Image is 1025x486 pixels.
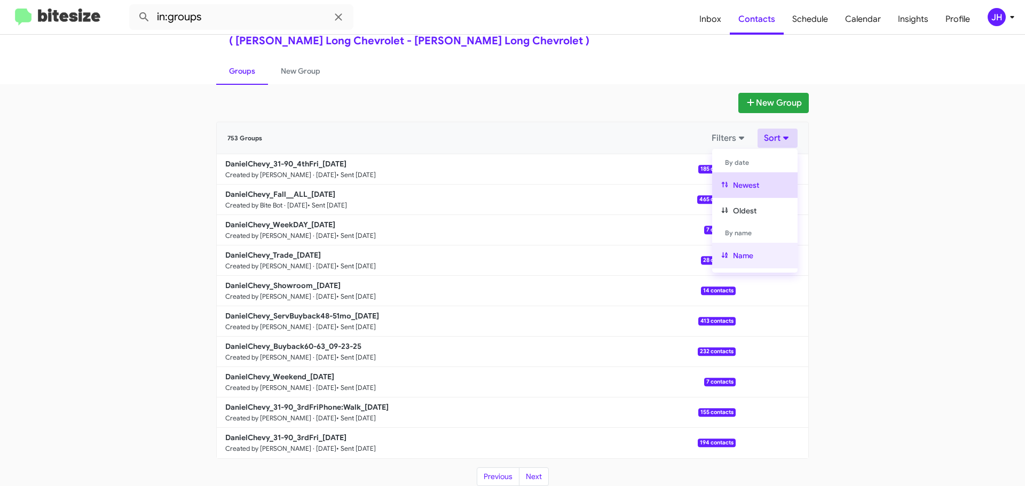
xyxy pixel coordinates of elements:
[979,8,1013,26] button: JH
[225,402,389,412] b: DanielChevy_31-90_3rdFriPhone:Walk_[DATE]
[225,189,335,199] b: DanielChevy_Fall__ALL_[DATE]
[730,4,784,35] a: Contacts
[691,4,730,35] a: Inbox
[697,195,736,204] span: 465 contacts
[217,185,736,215] a: DanielChevy_Fall__ALL_[DATE]Created by Bite Bot · [DATE]• Sent [DATE]465 contacts
[738,93,809,113] button: New Group
[988,8,1006,26] div: JH
[701,286,736,295] span: 14 contacts
[698,347,736,356] span: 232 contacts
[698,165,736,173] span: 185 contacts
[216,57,268,85] a: Groups
[336,323,376,331] small: • Sent [DATE]
[712,224,798,243] li: By name
[336,171,376,179] small: • Sent [DATE]
[336,232,376,240] small: • Sent [DATE]
[225,250,321,260] b: DanielChevy_Trade_[DATE]
[307,201,347,210] small: • Sent [DATE]
[336,384,376,392] small: • Sent [DATE]
[217,215,736,245] a: DanielChevy_WeekDAY_[DATE]Created by [PERSON_NAME] · [DATE]• Sent [DATE]7 contacts
[225,220,335,229] b: DanielChevy_WeekDAY_[DATE]
[336,414,376,423] small: • Sent [DATE]
[217,154,736,185] a: DanielChevy_31-90_4thFri_[DATE]Created by [PERSON_NAME] · [DATE]• Sent [DATE]185 contacts
[225,433,346,442] b: DanielChevy_31-90_3rdFri_[DATE]
[225,311,379,321] b: DanielChevy_ServBuyback48-51mo_[DATE]
[937,4,979,35] a: Profile
[217,397,736,428] a: DanielChevy_31-90_3rdFriPhone:Walk_[DATE]Created by [PERSON_NAME] · [DATE]• Sent [DATE]155 contacts
[225,281,341,290] b: DanielChevy_Showroom_[DATE]
[225,232,336,240] small: Created by [PERSON_NAME] · [DATE]
[225,341,361,351] b: DanielChevy_Buyback60-63_09-23-25
[336,262,376,270] small: • Sent [DATE]
[837,4,889,35] a: Calendar
[698,408,736,417] span: 155 contacts
[701,256,736,265] span: 28 contacts
[225,159,346,169] b: DanielChevy_31-90_4thFri_[DATE]
[225,292,336,301] small: Created by [PERSON_NAME] · [DATE]
[336,444,376,453] small: • Sent [DATE]
[712,243,798,268] button: Name
[336,353,376,362] small: • Sent [DATE]
[225,372,334,381] b: DanielChevy_Weekend_[DATE]
[217,428,736,458] a: DanielChevy_31-90_3rdFri_[DATE]Created by [PERSON_NAME] · [DATE]• Sent [DATE]194 contacts
[225,323,336,331] small: Created by [PERSON_NAME] · [DATE]
[225,201,307,210] small: Created by Bite Bot · [DATE]
[225,384,336,392] small: Created by [PERSON_NAME] · [DATE]
[704,226,736,234] span: 7 contacts
[268,57,333,85] a: New Group
[225,171,336,179] small: Created by [PERSON_NAME] · [DATE]
[784,4,837,35] a: Schedule
[712,172,798,198] button: Newest
[227,134,262,142] span: 753 Groups
[712,153,798,172] li: By date
[129,4,353,30] input: Search
[712,198,798,224] button: Oldest
[336,292,376,301] small: • Sent [DATE]
[758,129,798,148] button: Sort
[705,129,753,148] button: Filters
[698,439,736,447] span: 194 contacts
[217,276,736,306] a: DanielChevy_Showroom_[DATE]Created by [PERSON_NAME] · [DATE]• Sent [DATE]14 contacts
[698,317,736,325] span: 413 contacts
[225,353,336,362] small: Created by [PERSON_NAME] · [DATE]
[704,378,736,386] span: 7 contacts
[217,306,736,337] a: DanielChevy_ServBuyback48-51mo_[DATE]Created by [PERSON_NAME] · [DATE]• Sent [DATE]413 contacts
[217,337,736,367] a: DanielChevy_Buyback60-63_09-23-25Created by [PERSON_NAME] · [DATE]• Sent [DATE]232 contacts
[229,36,796,46] div: ( [PERSON_NAME] Long Chevrolet - [PERSON_NAME] Long Chevrolet )
[225,414,336,423] small: Created by [PERSON_NAME] · [DATE]
[217,367,736,397] a: DanielChevy_Weekend_[DATE]Created by [PERSON_NAME] · [DATE]• Sent [DATE]7 contacts
[889,4,937,35] a: Insights
[225,262,336,270] small: Created by [PERSON_NAME] · [DATE]
[217,245,736,276] a: DanielChevy_Trade_[DATE]Created by [PERSON_NAME] · [DATE]• Sent [DATE]28 contacts
[225,444,336,453] small: Created by [PERSON_NAME] · [DATE]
